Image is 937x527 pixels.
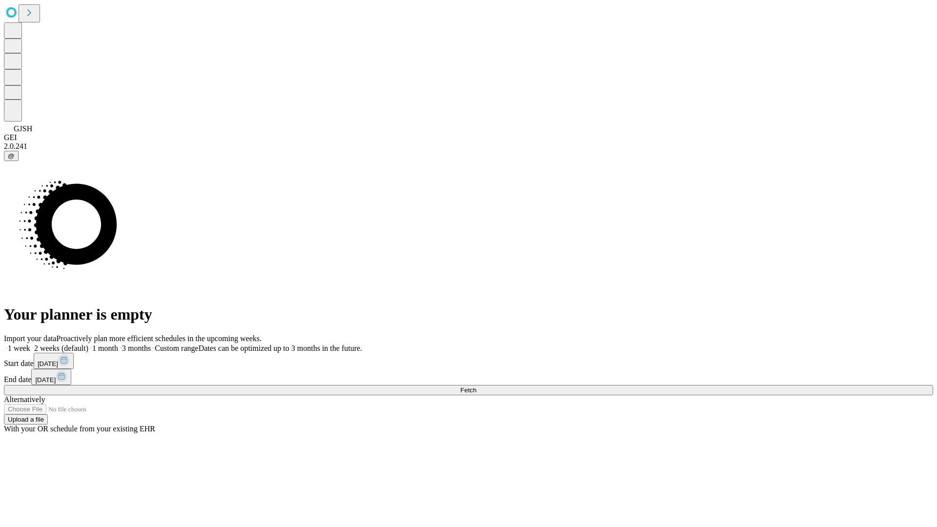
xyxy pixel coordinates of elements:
h1: Your planner is empty [4,305,933,324]
div: GEI [4,133,933,142]
span: GJSH [14,124,32,133]
span: [DATE] [38,360,58,367]
span: Custom range [155,344,198,352]
span: Proactively plan more efficient schedules in the upcoming weeks. [57,334,262,343]
div: 2.0.241 [4,142,933,151]
span: Dates can be optimized up to 3 months in the future. [199,344,362,352]
span: 2 weeks (default) [34,344,88,352]
button: Fetch [4,385,933,395]
span: [DATE] [35,376,56,384]
span: Import your data [4,334,57,343]
div: End date [4,369,933,385]
span: Alternatively [4,395,45,404]
button: [DATE] [31,369,71,385]
span: 3 months [122,344,151,352]
button: Upload a file [4,414,48,425]
span: 1 month [92,344,118,352]
div: Start date [4,353,933,369]
button: [DATE] [34,353,74,369]
span: @ [8,152,15,160]
span: With your OR schedule from your existing EHR [4,425,155,433]
button: @ [4,151,19,161]
span: 1 week [8,344,30,352]
span: Fetch [460,386,476,394]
